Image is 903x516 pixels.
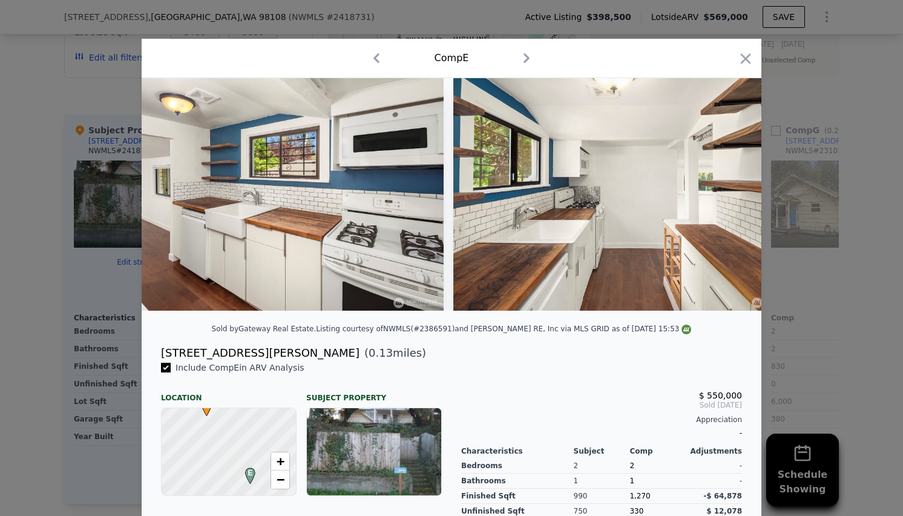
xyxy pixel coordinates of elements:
span: -$ 64,878 [703,492,742,500]
span: − [277,472,284,487]
span: Sold [DATE] [461,400,742,410]
div: Sold by Gateway Real Estate . [212,325,317,333]
div: - [686,458,742,474]
div: 990 [574,489,630,504]
span: E [242,468,258,478]
div: [STREET_ADDRESS][PERSON_NAME] [161,345,360,362]
div: Appreciation [461,415,742,425]
div: Subject Property [306,383,442,403]
span: Include Comp E in ARV Analysis [171,363,309,372]
div: Characteristics [461,446,574,456]
div: Listing courtesy of NWMLS (#2386591) and [PERSON_NAME] RE, Inc via MLS GRID as of [DATE] 15:53 [316,325,691,333]
img: Property Img [95,78,444,311]
div: Subject [574,446,630,456]
span: $ 12,078 [706,507,742,515]
div: E [242,468,249,475]
div: Finished Sqft [461,489,574,504]
span: 330 [629,507,643,515]
span: 1,270 [629,492,650,500]
span: ( miles) [360,345,426,362]
div: Comp E [435,51,469,65]
div: Bedrooms [461,458,574,474]
div: - [686,474,742,489]
div: Bathrooms [461,474,574,489]
div: 1 [574,474,630,489]
div: 2 [574,458,630,474]
a: Zoom in [271,452,289,471]
span: 0.13 [369,346,393,359]
span: + [277,454,284,469]
div: Location [161,383,297,403]
span: 2 [629,461,634,470]
div: 1 [629,474,686,489]
div: Adjustments [686,446,742,456]
img: Property Img [453,78,802,311]
a: Zoom out [271,471,289,489]
div: Comp [629,446,686,456]
div: - [461,425,742,442]
img: NWMLS Logo [681,325,691,334]
span: $ 550,000 [699,391,742,400]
